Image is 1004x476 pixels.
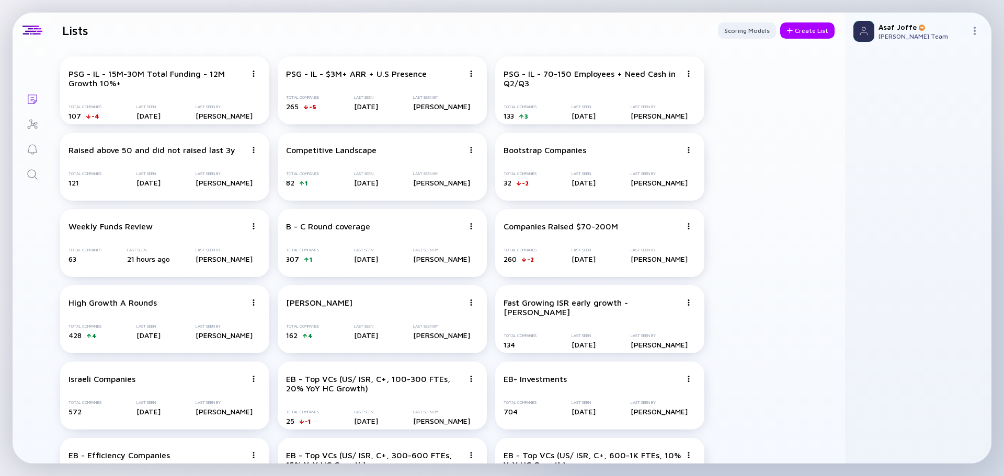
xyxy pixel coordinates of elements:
[250,147,257,153] img: Menu
[69,111,81,120] span: 107
[524,112,528,120] div: 3
[572,171,596,176] div: Last Seen
[354,178,378,187] div: [DATE]
[686,223,692,229] img: Menu
[504,333,537,338] div: Total Companies
[92,332,97,340] div: 4
[286,331,298,340] span: 162
[286,298,352,307] div: [PERSON_NAME]
[13,136,52,161] a: Reminders
[631,407,688,416] div: [PERSON_NAME]
[286,324,319,329] div: Total Companies
[631,400,688,405] div: Last Seen By
[250,71,257,77] img: Menu
[572,333,596,338] div: Last Seen
[69,145,235,155] div: Raised above 50 and did not raised last 3y
[631,178,688,187] div: [PERSON_NAME]
[354,102,378,111] div: [DATE]
[468,147,474,153] img: Menu
[62,23,88,38] h1: Lists
[136,178,161,187] div: [DATE]
[69,407,82,416] span: 572
[468,376,474,382] img: Menu
[686,376,692,382] img: Menu
[413,331,470,340] div: [PERSON_NAME]
[69,324,101,329] div: Total Companies
[354,324,378,329] div: Last Seen
[413,248,470,252] div: Last Seen By
[196,324,253,329] div: Last Seen By
[468,299,474,306] img: Menu
[468,452,474,458] img: Menu
[69,178,79,187] span: 121
[136,400,161,405] div: Last Seen
[92,112,99,120] div: -4
[504,145,586,155] div: Bootstrap Companies
[286,450,464,469] div: EB - Top VCs (US/ ISR, C+, 300-600 FTEs, 15% YoY HC Growth)
[504,105,537,109] div: Total Companies
[136,324,161,329] div: Last Seen
[136,407,161,416] div: [DATE]
[631,254,688,263] div: [PERSON_NAME]
[13,111,52,136] a: Investor Map
[504,374,567,384] div: EB- Investments
[631,248,688,252] div: Last Seen By
[69,254,76,263] span: 63
[631,111,688,120] div: [PERSON_NAME]
[631,340,688,349] div: [PERSON_NAME]
[69,248,101,252] div: Total Companies
[572,340,596,349] div: [DATE]
[413,95,470,100] div: Last Seen By
[69,298,157,307] div: High Growth A Rounds
[686,147,692,153] img: Menu
[504,450,681,469] div: EB - Top VCs (US/ ISR, C+, 600-1K FTEs, 10% YoY HC Growth)
[504,254,517,263] span: 260
[354,254,378,263] div: [DATE]
[286,102,299,111] span: 265
[504,340,515,349] span: 134
[196,254,253,263] div: [PERSON_NAME]
[468,223,474,229] img: Menu
[196,407,253,416] div: [PERSON_NAME]
[971,27,979,35] img: Menu
[631,105,688,109] div: Last Seen By
[13,86,52,111] a: Lists
[504,111,514,120] span: 133
[69,374,135,384] div: Israeli Companies
[354,416,378,425] div: [DATE]
[522,179,529,187] div: -2
[286,222,370,231] div: B - C Round coverage
[413,254,470,263] div: [PERSON_NAME]
[413,416,470,425] div: [PERSON_NAME]
[250,299,257,306] img: Menu
[413,410,470,414] div: Last Seen By
[286,145,376,155] div: Competitive Landscape
[572,254,596,263] div: [DATE]
[69,450,170,460] div: EB - Efficiency Companies
[354,95,378,100] div: Last Seen
[878,32,966,40] div: [PERSON_NAME] Team
[196,105,253,109] div: Last Seen By
[305,417,311,425] div: -1
[354,248,378,252] div: Last Seen
[286,178,294,187] span: 82
[136,171,161,176] div: Last Seen
[286,254,299,263] span: 307
[127,254,170,263] div: 21 hours ago
[853,21,874,42] img: Profile Picture
[631,171,688,176] div: Last Seen By
[69,400,101,405] div: Total Companies
[686,452,692,458] img: Menu
[286,374,464,393] div: EB - Top VCs (US/ ISR, C+, 100-300 FTEs, 20% YoY HC Growth)
[572,248,596,252] div: Last Seen
[413,102,470,111] div: [PERSON_NAME]
[305,179,307,187] div: 1
[69,222,153,231] div: Weekly Funds Review
[572,105,596,109] div: Last Seen
[250,223,257,229] img: Menu
[354,331,378,340] div: [DATE]
[572,111,596,120] div: [DATE]
[504,407,518,416] span: 704
[718,22,776,39] button: Scoring Models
